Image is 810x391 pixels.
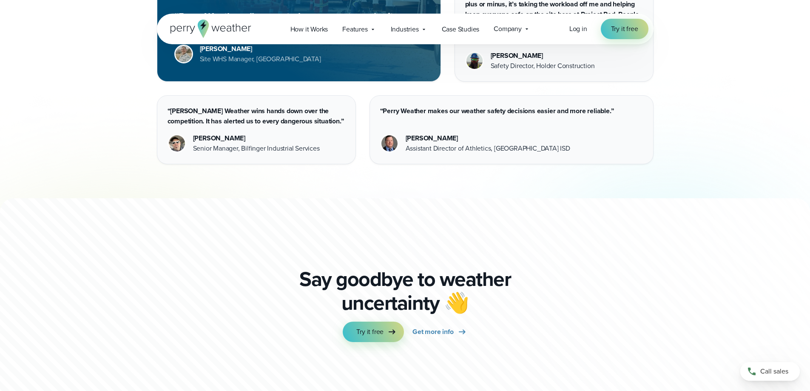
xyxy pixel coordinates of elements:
[174,10,423,37] p: “Perry Weather allows us to leverage extremely site-specific information… and make better decisio...
[491,61,595,71] div: Safety Director, Holder Construction
[406,143,570,154] div: Assistant Director of Athletics, [GEOGRAPHIC_DATA] ISD
[601,19,648,39] a: Try it free
[193,143,320,154] div: Senior Manager, Bilfinger Industrial Services
[380,106,643,116] p: “Perry Weather makes our weather safety decisions easier and more reliable.”
[296,267,514,315] p: Say goodbye to weather uncertainty 👋
[343,322,404,342] a: Try it free
[200,54,321,64] div: Site WHS Manager, [GEOGRAPHIC_DATA]
[290,24,328,34] span: How it Works
[435,20,487,38] a: Case Studies
[168,106,345,126] p: “[PERSON_NAME] Weather wins hands down over the competition. It has alerted us to every dangerous...
[569,24,587,34] a: Log in
[356,327,384,337] span: Try it free
[406,133,570,143] div: [PERSON_NAME]
[193,133,320,143] div: [PERSON_NAME]
[391,24,419,34] span: Industries
[200,44,321,54] div: [PERSON_NAME]
[381,135,398,151] img: Corey Eaton Dallas ISD
[169,135,185,151] img: Jason Chelette Headshot Photo
[412,327,453,337] span: Get more info
[412,322,467,342] a: Get more info
[283,20,335,38] a: How it Works
[342,24,367,34] span: Features
[176,46,192,62] img: Brad Stewart, Site WHS Manager at Amazon Air Lakeland.
[760,366,788,377] span: Call sales
[466,53,483,69] img: Merco Chantres Headshot
[611,24,638,34] span: Try it free
[491,51,595,61] div: [PERSON_NAME]
[740,362,800,381] a: Call sales
[442,24,480,34] span: Case Studies
[494,24,522,34] span: Company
